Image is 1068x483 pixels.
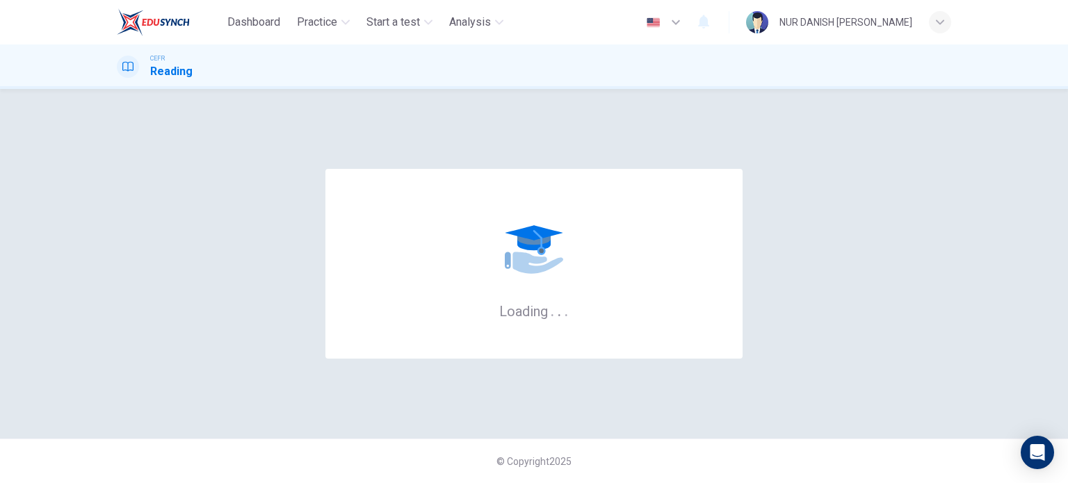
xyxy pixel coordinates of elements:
img: en [645,17,662,28]
button: Practice [291,10,355,35]
h6: . [564,298,569,321]
span: Practice [297,14,337,31]
span: Analysis [449,14,491,31]
button: Start a test [361,10,438,35]
div: Open Intercom Messenger [1021,436,1054,469]
span: Start a test [366,14,420,31]
a: EduSynch logo [117,8,222,36]
div: NUR DANISH [PERSON_NAME] [779,14,912,31]
img: Profile picture [746,11,768,33]
h6: . [550,298,555,321]
h6: . [557,298,562,321]
h6: Loading [499,302,569,320]
span: © Copyright 2025 [496,456,572,467]
button: Analysis [444,10,509,35]
button: Dashboard [222,10,286,35]
span: CEFR [150,54,165,63]
span: Dashboard [227,14,280,31]
img: EduSynch logo [117,8,190,36]
h1: Reading [150,63,193,80]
